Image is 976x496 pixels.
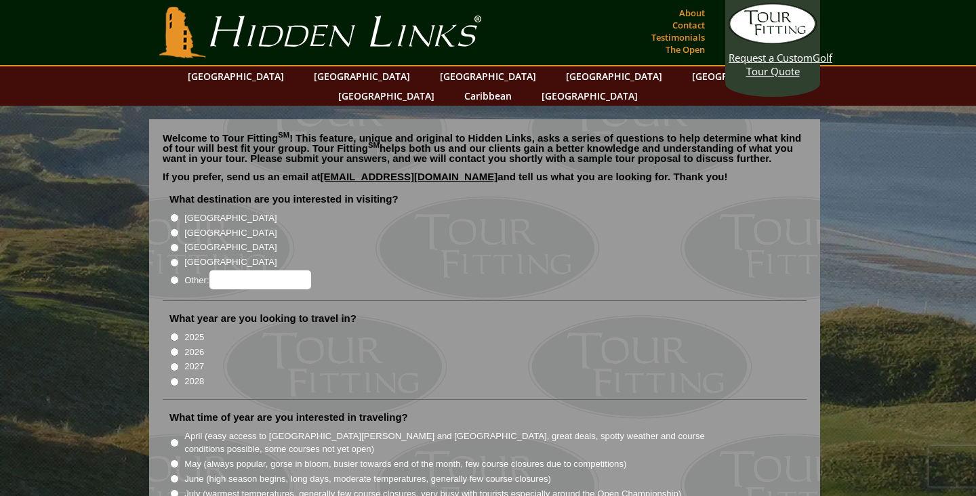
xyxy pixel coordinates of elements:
[184,270,310,289] label: Other:
[278,131,289,139] sup: SM
[184,375,204,388] label: 2028
[184,430,729,456] label: April (easy access to [GEOGRAPHIC_DATA][PERSON_NAME] and [GEOGRAPHIC_DATA], great deals, spotty w...
[184,211,277,225] label: [GEOGRAPHIC_DATA]
[676,3,708,22] a: About
[169,192,399,206] label: What destination are you interested in visiting?
[181,66,291,86] a: [GEOGRAPHIC_DATA]
[163,171,807,192] p: If you prefer, send us an email at and tell us what you are looking for. Thank you!
[184,457,626,471] label: May (always popular, gorse in bloom, busier towards end of the month, few course closures due to ...
[184,472,551,486] label: June (high season begins, long days, moderate temperatures, generally few course closures)
[729,3,817,78] a: Request a CustomGolf Tour Quote
[169,411,408,424] label: What time of year are you interested in traveling?
[331,86,441,106] a: [GEOGRAPHIC_DATA]
[433,66,543,86] a: [GEOGRAPHIC_DATA]
[209,270,311,289] input: Other:
[184,241,277,254] label: [GEOGRAPHIC_DATA]
[184,360,204,373] label: 2027
[535,86,645,106] a: [GEOGRAPHIC_DATA]
[184,255,277,269] label: [GEOGRAPHIC_DATA]
[648,28,708,47] a: Testimonials
[457,86,518,106] a: Caribbean
[662,40,708,59] a: The Open
[184,331,204,344] label: 2025
[368,141,380,149] sup: SM
[321,171,498,182] a: [EMAIL_ADDRESS][DOMAIN_NAME]
[559,66,669,86] a: [GEOGRAPHIC_DATA]
[184,346,204,359] label: 2026
[307,66,417,86] a: [GEOGRAPHIC_DATA]
[729,51,813,64] span: Request a Custom
[184,226,277,240] label: [GEOGRAPHIC_DATA]
[163,133,807,163] p: Welcome to Tour Fitting ! This feature, unique and original to Hidden Links, asks a series of que...
[169,312,357,325] label: What year are you looking to travel in?
[685,66,795,86] a: [GEOGRAPHIC_DATA]
[669,16,708,35] a: Contact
